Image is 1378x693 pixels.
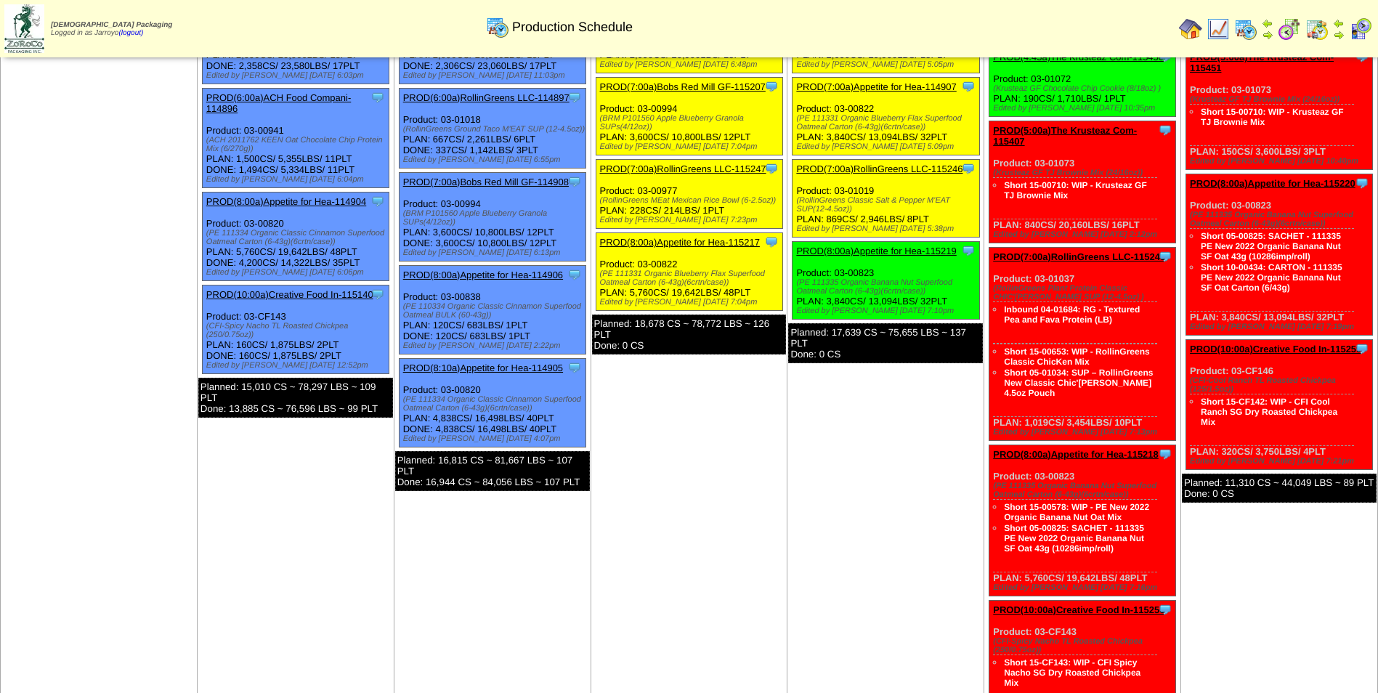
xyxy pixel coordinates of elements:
[993,637,1175,654] div: (CFI-Spicy Nacho TL Roasted Chickpea (250/0.75oz))
[370,287,385,301] img: Tooltip
[993,583,1175,592] div: Edited by [PERSON_NAME] [DATE] 7:16pm
[961,161,976,176] img: Tooltip
[403,341,585,350] div: Edited by [PERSON_NAME] [DATE] 2:22pm
[206,71,389,80] div: Edited by [PERSON_NAME] [DATE] 6:03pm
[202,192,389,281] div: Product: 03-00820 PLAN: 5,760CS / 19,642LBS / 48PLT DONE: 4,200CS / 14,322LBS / 35PLT
[596,233,782,311] div: Product: 03-00822 PLAN: 5,760CS / 19,642LBS / 48PLT
[206,175,389,184] div: Edited by [PERSON_NAME] [DATE] 6:04pm
[600,114,782,131] div: (BRM P101560 Apple Blueberry Granola SUPs(4/12oz))
[1201,107,1344,127] a: Short 15-00710: WIP - Krusteaz GF TJ Brownie Mix
[596,160,782,229] div: Product: 03-00977 PLAN: 228CS / 214LBS / 1PLT
[567,267,582,282] img: Tooltip
[796,142,978,151] div: Edited by [PERSON_NAME] [DATE] 5:09pm
[1190,95,1372,104] div: (Krusteaz GF TJ Brownie Mix (24/16oz))
[796,278,978,296] div: (PE 111335 Organic Banana Nut Superfood Oatmeal Carton (6-43g)(6crtn/case))
[1004,304,1140,325] a: Inbound 04-01684: RG - Textured Pea and Fava Protein (LB)
[1262,29,1273,41] img: arrowright.gif
[993,125,1137,147] a: PROD(5:00a)The Krusteaz Com-115407
[403,395,585,413] div: (PE 111334 Organic Classic Cinnamon Superfood Oatmeal Carton (6-43g)(6crtn/case))
[1201,262,1342,293] a: Short 10-00434: CARTON - 111335 PE New 2022 Organic Banana Nut SF Oat Carton (6/43g)
[206,136,389,153] div: (ACH 2011762 KEEN Oat Chocolate Chip Protein Mix (6/270g))
[370,90,385,105] img: Tooltip
[403,209,585,227] div: (BRM P101560 Apple Blueberry Granola SUPs(4/12oz))
[1158,602,1172,617] img: Tooltip
[1262,17,1273,29] img: arrowleft.gif
[118,29,143,37] a: (logout)
[1004,180,1147,200] a: Short 15-00710: WIP - Krusteaz GF TJ Brownie Mix
[993,482,1175,499] div: (PE 111335 Organic Banana Nut Superfood Oatmeal Carton (6-43g)(6crtn/case))
[989,121,1176,243] div: Product: 03-01073 PLAN: 840CS / 20,160LBS / 16PLT
[1190,157,1372,166] div: Edited by [PERSON_NAME] [DATE] 10:40pm
[1004,523,1144,554] a: Short 05-00825: SACHET - 111335 PE New 2022 Organic Banana Nut SF Oat 43g (10286imp/roll)
[1355,176,1369,190] img: Tooltip
[600,163,766,174] a: PROD(7:00a)RollinGreens LLC-115247
[993,449,1159,460] a: PROD(8:00a)Appetite for Hea-115218
[1234,17,1257,41] img: calendarprod.gif
[592,315,787,354] div: Planned: 18,678 CS ~ 78,772 LBS ~ 126 PLT Done: 0 CS
[993,169,1175,177] div: (Krusteaz GF TJ Brownie Mix (24/16oz))
[1201,231,1341,262] a: Short 05-00825: SACHET - 111335 PE New 2022 Organic Banana Nut SF Oat 43g (10286imp/roll)
[796,224,978,233] div: Edited by [PERSON_NAME] [DATE] 5:38pm
[989,445,1176,596] div: Product: 03-00823 PLAN: 5,760CS / 19,642LBS / 48PLT
[989,48,1176,117] div: Product: 03-01072 PLAN: 190CS / 1,710LBS / 1PLT
[993,284,1175,301] div: (RollinGreens Plant Protein Classic CHIC'[PERSON_NAME] SUP (12-4.5oz) )
[51,21,172,29] span: [DEMOGRAPHIC_DATA] Packaging
[1158,249,1172,264] img: Tooltip
[567,174,582,189] img: Tooltip
[793,78,979,155] div: Product: 03-00822 PLAN: 3,840CS / 13,094LBS / 32PLT
[788,323,983,363] div: Planned: 17,639 CS ~ 75,655 LBS ~ 137 PLT Done: 0 CS
[403,177,569,187] a: PROD(7:00a)Bobs Red Mill GF-114908
[1333,17,1345,29] img: arrowleft.gif
[486,15,509,38] img: calendarprod.gif
[403,125,585,134] div: (RollinGreens Ground Taco M'EAT SUP (12-4.5oz))
[51,21,172,37] span: Logged in as Jarroyo
[1190,323,1372,331] div: Edited by [PERSON_NAME] [DATE] 7:19pm
[1190,376,1372,394] div: (CFI-Cool Ranch TL Roasted Chickpea (125/1.5oz))
[1190,178,1355,189] a: PROD(8:00a)Appetite for Hea-115220
[993,84,1175,93] div: (Krusteaz GF Chocolate Chip Cookie (8/18oz) )
[399,359,585,447] div: Product: 03-00820 PLAN: 4,838CS / 16,498LBS / 40PLT DONE: 4,838CS / 16,498LBS / 40PLT
[1190,344,1361,354] a: PROD(10:00a)Creative Food In-115259
[764,161,779,176] img: Tooltip
[1179,17,1202,41] img: home.gif
[796,114,978,131] div: (PE 111331 Organic Blueberry Flax Superfood Oatmeal Carton (6-43g)(6crtn/case))
[512,20,633,35] span: Production Schedule
[793,242,979,320] div: Product: 03-00823 PLAN: 3,840CS / 13,094LBS / 32PLT
[600,142,782,151] div: Edited by [PERSON_NAME] [DATE] 7:04pm
[206,92,351,114] a: PROD(6:00a)ACH Food Compani-114896
[1004,657,1140,688] a: Short 15-CF143: WIP - CFI Spicy Nacho SG Dry Roasted Chickpea Mix
[793,160,979,238] div: Product: 03-01019 PLAN: 869CS / 2,946LBS / 8PLT
[1004,346,1150,367] a: Short 15-00653: WIP - RollinGreens Classic ChicKen Mix
[403,92,570,103] a: PROD(6:00a)RollinGreens LLC-114897
[796,60,978,69] div: Edited by [PERSON_NAME] [DATE] 5:05pm
[202,285,389,374] div: Product: 03-CF143 PLAN: 160CS / 1,875LBS / 2PLT DONE: 160CS / 1,875LBS / 2PLT
[600,237,760,248] a: PROD(8:00a)Appetite for Hea-115217
[989,248,1176,441] div: Product: 03-01037 PLAN: 1,019CS / 3,454LBS / 10PLT
[198,378,393,418] div: Planned: 15,010 CS ~ 78,297 LBS ~ 109 PLT Done: 13,885 CS ~ 76,596 LBS ~ 99 PLT
[1186,340,1373,470] div: Product: 03-CF146 PLAN: 320CS / 3,750LBS / 4PLT
[796,163,962,174] a: PROD(7:00a)RollinGreens LLC-115246
[796,307,978,315] div: Edited by [PERSON_NAME] [DATE] 7:10pm
[206,268,389,277] div: Edited by [PERSON_NAME] [DATE] 6:06pm
[403,434,585,443] div: Edited by [PERSON_NAME] [DATE] 4:07pm
[1278,17,1301,41] img: calendarblend.gif
[764,235,779,249] img: Tooltip
[993,428,1175,437] div: Edited by [PERSON_NAME] [DATE] 7:13pm
[796,81,956,92] a: PROD(7:00a)Appetite for Hea-114907
[399,89,585,169] div: Product: 03-01018 PLAN: 667CS / 2,261LBS / 6PLT DONE: 337CS / 1,142LBS / 3PLT
[596,78,782,155] div: Product: 03-00994 PLAN: 3,600CS / 10,800LBS / 12PLT
[1182,474,1377,503] div: Planned: 11,310 CS ~ 44,049 LBS ~ 89 PLT Done: 0 CS
[1186,174,1373,336] div: Product: 03-00823 PLAN: 3,840CS / 13,094LBS / 32PLT
[403,302,585,320] div: (PE 110334 Organic Classic Cinnamon Superfood Oatmeal BULK (60-43g))
[796,196,978,214] div: (RollinGreens Classic Salt & Pepper M'EAT SUP(12-4.5oz))
[600,298,782,307] div: Edited by [PERSON_NAME] [DATE] 7:04pm
[993,104,1175,113] div: Edited by [PERSON_NAME] [DATE] 10:35pm
[764,79,779,94] img: Tooltip
[993,251,1165,262] a: PROD(7:00a)RollinGreens LLC-115245
[206,322,389,339] div: (CFI-Spicy Nacho TL Roasted Chickpea (250/0.75oz))
[202,89,389,188] div: Product: 03-00941 PLAN: 1,500CS / 5,355LBS / 11PLT DONE: 1,494CS / 5,334LBS / 11PLT
[399,266,585,354] div: Product: 03-00838 PLAN: 120CS / 683LBS / 1PLT DONE: 120CS / 683LBS / 1PLT
[403,248,585,257] div: Edited by [PERSON_NAME] [DATE] 6:13pm
[1201,397,1337,427] a: Short 15-CF142: WIP - CFI Cool Ranch SG Dry Roasted Chickpea Mix
[796,246,956,256] a: PROD(8:00a)Appetite for Hea-115219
